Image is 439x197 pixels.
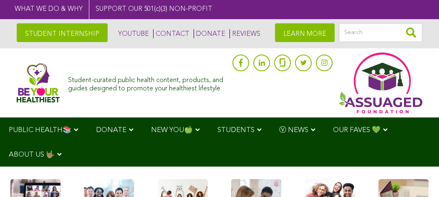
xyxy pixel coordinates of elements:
a: CONTACT [153,29,189,38]
span: PUBLIC HEALTH📚 [9,127,71,134]
iframe: Chat Widget [397,157,439,197]
img: Assuaged App [339,52,422,113]
span: Ⓥ NEWS [279,127,308,134]
span: DONATE [96,127,126,134]
span: STUDENTS [217,127,255,134]
a: STUDENT INTERNSHIP [17,23,108,42]
div: Student-curated public health content, products, and guides designed to promote your healthiest l... [68,72,228,92]
a: DONATE [194,29,225,38]
a: LEARN MORE [275,23,335,42]
span: ABOUT US 🤟🏽 [9,151,55,158]
img: glassdoor [280,58,285,67]
img: Assuaged [17,63,60,102]
input: Search [339,23,422,42]
a: YOUTUBE [116,29,149,38]
span: NEW YOU🍏 [151,127,193,134]
span: OUR FAVES 💚 [333,127,381,134]
a: REVIEWS [230,29,260,38]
